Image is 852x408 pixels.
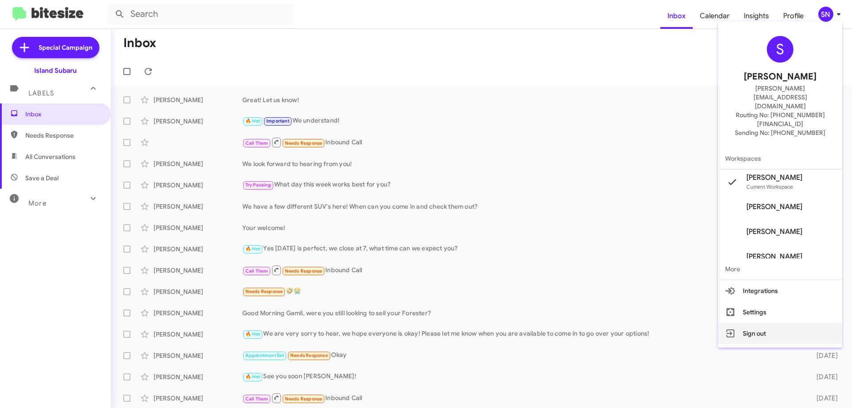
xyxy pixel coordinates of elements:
[735,128,825,137] span: Sending No: [PHONE_NUMBER]
[746,173,802,182] span: [PERSON_NAME]
[746,252,802,261] span: [PERSON_NAME]
[718,323,842,344] button: Sign out
[746,227,802,236] span: [PERSON_NAME]
[767,36,793,63] div: S
[746,202,802,211] span: [PERSON_NAME]
[744,70,816,84] span: [PERSON_NAME]
[718,301,842,323] button: Settings
[729,84,832,111] span: [PERSON_NAME][EMAIL_ADDRESS][DOMAIN_NAME]
[718,258,842,280] span: More
[718,280,842,301] button: Integrations
[718,148,842,169] span: Workspaces
[746,183,793,190] span: Current Workspace
[729,111,832,128] span: Routing No: [PHONE_NUMBER][FINANCIAL_ID]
